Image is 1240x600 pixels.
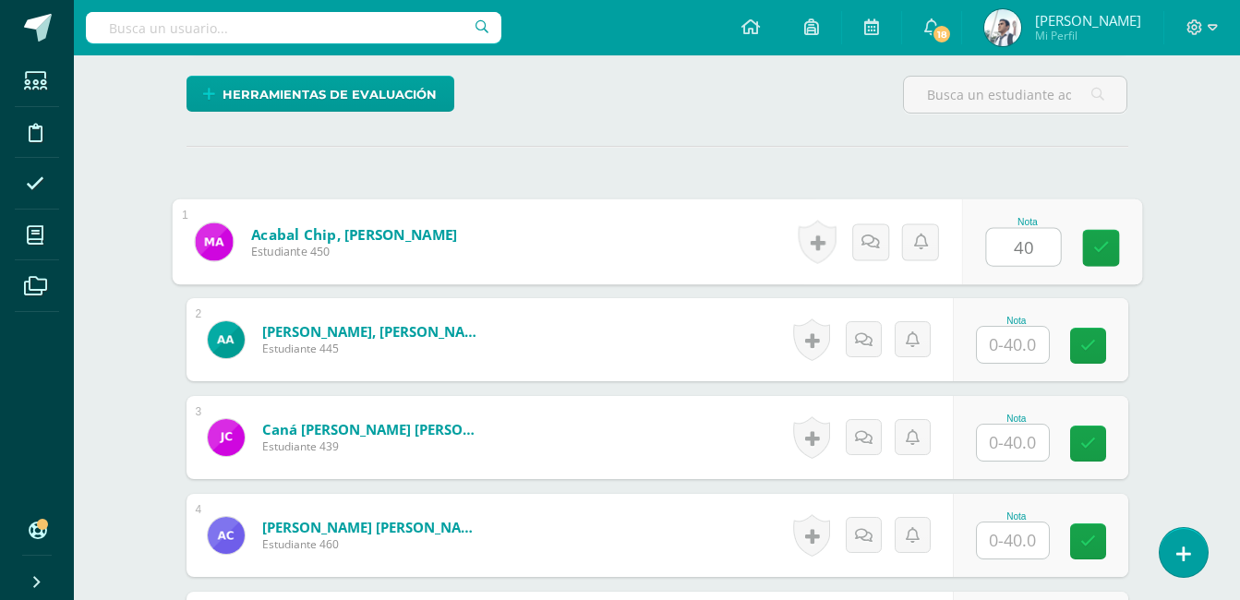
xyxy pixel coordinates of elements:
[208,321,245,358] img: 95ed4b52031f855f5205a5273344f680.png
[195,222,233,260] img: 59643cee15fb885875d03908cc95fca1.png
[984,9,1021,46] img: 8923f2f30d3d82c54aba1834663a8507.png
[250,224,457,244] a: Acabal Chip, [PERSON_NAME]
[986,229,1060,266] input: 0-40.0
[977,522,1049,558] input: 0-40.0
[208,419,245,456] img: b4bfcfff48a5e3ce928b10afe94b2656.png
[904,77,1126,113] input: Busca un estudiante aquí...
[223,78,437,112] span: Herramientas de evaluación
[262,420,484,438] a: Caná [PERSON_NAME] [PERSON_NAME]
[976,414,1057,424] div: Nota
[262,518,484,536] a: [PERSON_NAME] [PERSON_NAME]
[932,24,952,44] span: 18
[985,217,1069,227] div: Nota
[977,327,1049,363] input: 0-40.0
[86,12,501,43] input: Busca un usuario...
[1035,28,1141,43] span: Mi Perfil
[250,244,457,260] span: Estudiante 450
[976,511,1057,522] div: Nota
[977,425,1049,461] input: 0-40.0
[262,322,484,341] a: [PERSON_NAME], [PERSON_NAME]
[208,517,245,554] img: b2ef7892744e7c53f50219de33c37bc3.png
[262,341,484,356] span: Estudiante 445
[187,76,454,112] a: Herramientas de evaluación
[262,536,484,552] span: Estudiante 460
[976,316,1057,326] div: Nota
[1035,11,1141,30] span: [PERSON_NAME]
[262,438,484,454] span: Estudiante 439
